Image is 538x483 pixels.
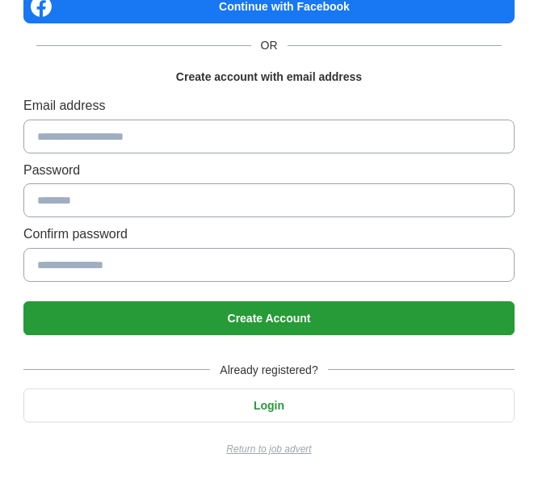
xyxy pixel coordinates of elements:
a: Login [23,399,515,412]
span: Already registered? [210,361,327,379]
label: Password [23,160,515,181]
label: Confirm password [23,224,515,245]
h1: Create account with email address [176,68,362,86]
span: OR [251,36,288,54]
label: Email address [23,95,515,116]
a: Return to job advert [23,442,515,457]
button: Login [23,388,515,422]
button: Create Account [23,301,515,335]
